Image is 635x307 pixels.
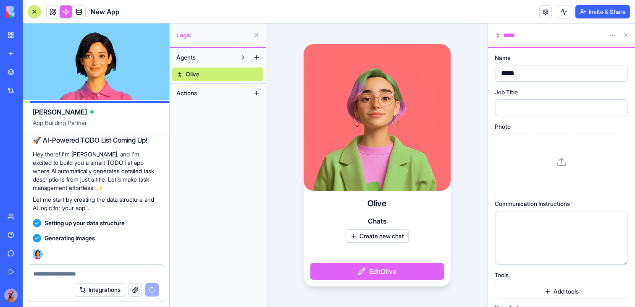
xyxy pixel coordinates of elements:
[495,89,518,95] span: Job Title
[33,195,159,212] p: Let me start by creating the data structure and AI logic for your app...
[368,216,386,226] span: Chats
[495,55,511,61] span: Name
[172,68,263,81] a: Olive
[176,89,197,97] span: Actions
[33,249,43,259] img: Ella_00000_wcx2te.png
[33,150,159,192] p: Hey there! I'm [PERSON_NAME], and I'm excited to build you a smart TODO list app where AI automat...
[495,272,509,278] span: Tools
[495,285,628,298] button: Add tools
[367,198,386,209] h4: Olive
[33,135,159,145] h2: 🚀 AI-Powered TODO List Coming Up!
[176,31,250,39] span: Logic
[176,53,196,62] span: Agents
[186,70,199,78] span: Olive
[172,86,250,100] button: Actions
[172,51,236,64] button: Agents
[33,107,87,117] span: [PERSON_NAME]
[45,219,125,227] span: Setting up your data structure
[6,6,58,18] img: logo
[33,119,159,134] span: App Building Partner
[75,283,125,297] button: Integrations
[91,7,120,17] span: New App
[575,5,630,18] button: Invite & Share
[346,229,409,243] button: Create new chat
[310,263,444,280] button: EditOlive
[45,234,95,242] span: Generating images
[4,289,18,302] img: Kuku_Large_sla5px.png
[495,124,511,130] span: Photo
[495,201,570,207] span: Communication Instructions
